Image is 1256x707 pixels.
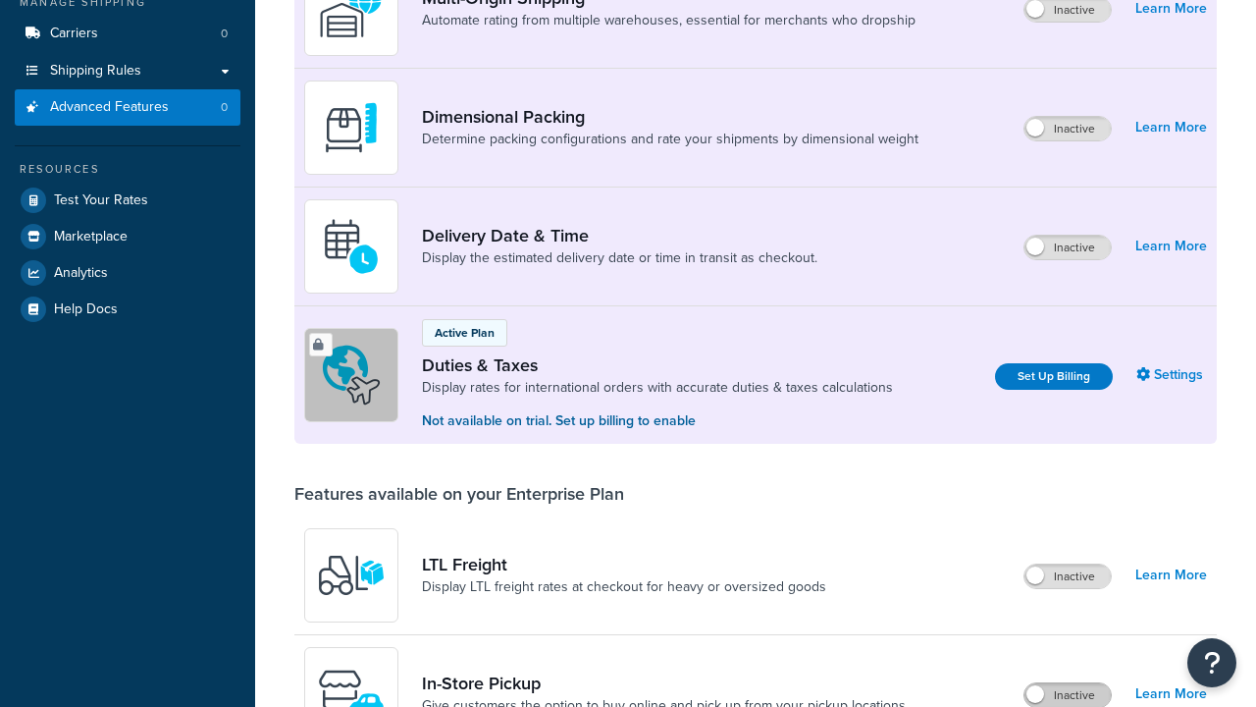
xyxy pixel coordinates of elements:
div: Resources [15,161,240,178]
li: Carriers [15,16,240,52]
a: Display the estimated delivery date or time in transit as checkout. [422,248,817,268]
div: Features available on your Enterprise Plan [294,483,624,505]
a: Determine packing configurations and rate your shipments by dimensional weight [422,130,918,149]
a: Shipping Rules [15,53,240,89]
a: Automate rating from multiple warehouses, essential for merchants who dropship [422,11,916,30]
img: gfkeb5ejjkALwAAAABJRU5ErkJggg== [317,212,386,281]
a: Test Your Rates [15,183,240,218]
a: Duties & Taxes [422,354,893,376]
a: Display LTL freight rates at checkout for heavy or oversized goods [422,577,826,597]
a: Settings [1136,361,1207,389]
a: Display rates for international orders with accurate duties & taxes calculations [422,378,893,398]
span: 0 [221,99,228,116]
span: Advanced Features [50,99,169,116]
p: Active Plan [435,324,495,342]
span: Marketplace [54,229,128,245]
a: Help Docs [15,292,240,327]
label: Inactive [1024,236,1111,259]
span: Test Your Rates [54,192,148,209]
label: Inactive [1024,683,1111,707]
a: In-Store Pickup [422,673,906,694]
a: Carriers0 [15,16,240,52]
a: Analytics [15,255,240,291]
button: Open Resource Center [1187,638,1236,687]
img: y79ZsPf0fXUFUhFXDzUgf+ktZg5F2+ohG75+v3d2s1D9TjoU8PiyCIluIjV41seZevKCRuEjTPPOKHJsQcmKCXGdfprl3L4q7... [317,541,386,610]
span: Shipping Rules [50,63,141,80]
span: 0 [221,26,228,42]
a: Advanced Features0 [15,89,240,126]
span: Carriers [50,26,98,42]
a: Delivery Date & Time [422,225,817,246]
a: Dimensional Packing [422,106,918,128]
a: Learn More [1135,114,1207,141]
a: Learn More [1135,233,1207,260]
label: Inactive [1024,565,1111,588]
p: Not available on trial. Set up billing to enable [422,410,893,432]
span: Analytics [54,265,108,282]
img: DTVBYsAAAAAASUVORK5CYII= [317,93,386,162]
li: Advanced Features [15,89,240,126]
label: Inactive [1024,117,1111,140]
a: Marketplace [15,219,240,254]
a: LTL Freight [422,554,826,575]
span: Help Docs [54,301,118,318]
a: Learn More [1135,562,1207,589]
a: Set Up Billing [995,363,1113,390]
